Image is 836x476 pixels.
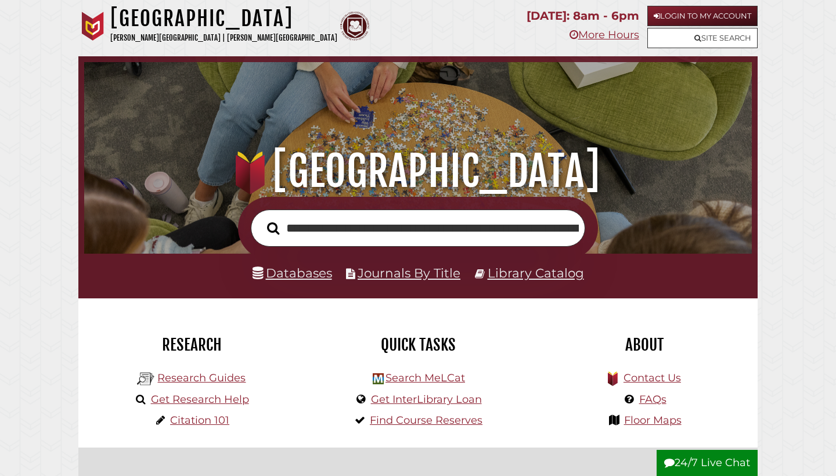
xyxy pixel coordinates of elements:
i: Search [267,221,279,235]
a: Find Course Reserves [370,414,482,427]
a: Get Research Help [151,393,249,406]
a: Research Guides [157,372,246,384]
a: Contact Us [624,372,681,384]
h1: [GEOGRAPHIC_DATA] [97,146,740,197]
a: Floor Maps [624,414,682,427]
a: Databases [253,265,332,280]
a: Login to My Account [647,6,758,26]
a: Get InterLibrary Loan [371,393,482,406]
img: Hekman Library Logo [137,370,154,388]
a: Search MeLCat [385,372,465,384]
img: Calvin University [78,12,107,41]
h1: [GEOGRAPHIC_DATA] [110,6,337,31]
img: Calvin Theological Seminary [340,12,369,41]
h2: Quick Tasks [313,335,522,355]
a: Journals By Title [358,265,460,280]
button: Search [261,219,285,238]
a: Site Search [647,28,758,48]
a: More Hours [570,28,639,41]
p: [PERSON_NAME][GEOGRAPHIC_DATA] | [PERSON_NAME][GEOGRAPHIC_DATA] [110,31,337,45]
h2: Research [87,335,296,355]
h2: About [540,335,749,355]
a: FAQs [639,393,666,406]
a: Library Catalog [488,265,584,280]
img: Hekman Library Logo [373,373,384,384]
p: [DATE]: 8am - 6pm [527,6,639,26]
a: Citation 101 [170,414,229,427]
